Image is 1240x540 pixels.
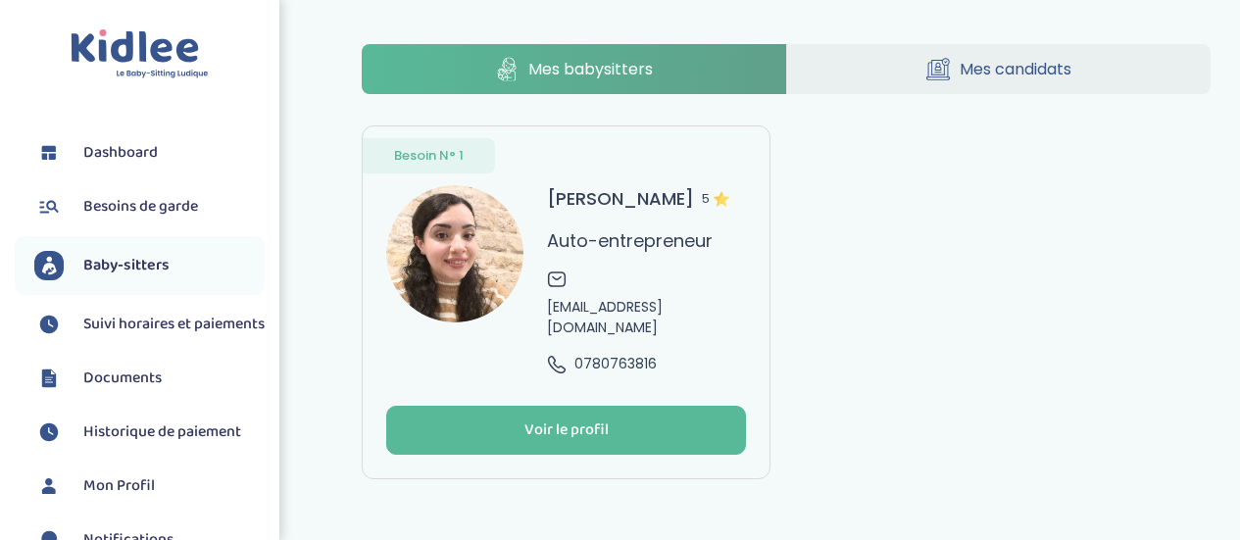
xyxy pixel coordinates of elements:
[71,29,209,79] img: logo.svg
[34,251,265,280] a: Baby-sitters
[547,227,713,254] p: Auto-entrepreneur
[362,44,785,94] a: Mes babysitters
[34,471,64,501] img: profil.svg
[83,141,158,165] span: Dashboard
[528,57,653,81] span: Mes babysitters
[83,474,155,498] span: Mon Profil
[547,185,729,212] h3: [PERSON_NAME]
[34,251,64,280] img: babysitters.svg
[34,192,64,221] img: besoin.svg
[83,195,198,219] span: Besoins de garde
[34,310,265,339] a: Suivi horaires et paiements
[386,406,746,455] button: Voir le profil
[787,44,1211,94] a: Mes candidats
[34,138,265,168] a: Dashboard
[362,125,770,479] a: Besoin N° 1 avatar [PERSON_NAME]5 Auto-entrepreneur [EMAIL_ADDRESS][DOMAIN_NAME] 0780763816 Voir ...
[34,364,64,393] img: documents.svg
[34,310,64,339] img: suivihoraire.svg
[547,297,746,338] span: [EMAIL_ADDRESS][DOMAIN_NAME]
[83,254,170,277] span: Baby-sitters
[386,185,523,322] img: avatar
[524,419,609,442] div: Voir le profil
[34,417,265,447] a: Historique de paiement
[34,364,265,393] a: Documents
[34,417,64,447] img: suivihoraire.svg
[702,185,729,212] span: 5
[83,420,241,444] span: Historique de paiement
[34,471,265,501] a: Mon Profil
[83,313,265,336] span: Suivi horaires et paiements
[34,138,64,168] img: dashboard.svg
[574,354,657,374] span: 0780763816
[83,367,162,390] span: Documents
[34,192,265,221] a: Besoins de garde
[394,146,464,166] span: Besoin N° 1
[960,57,1071,81] span: Mes candidats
